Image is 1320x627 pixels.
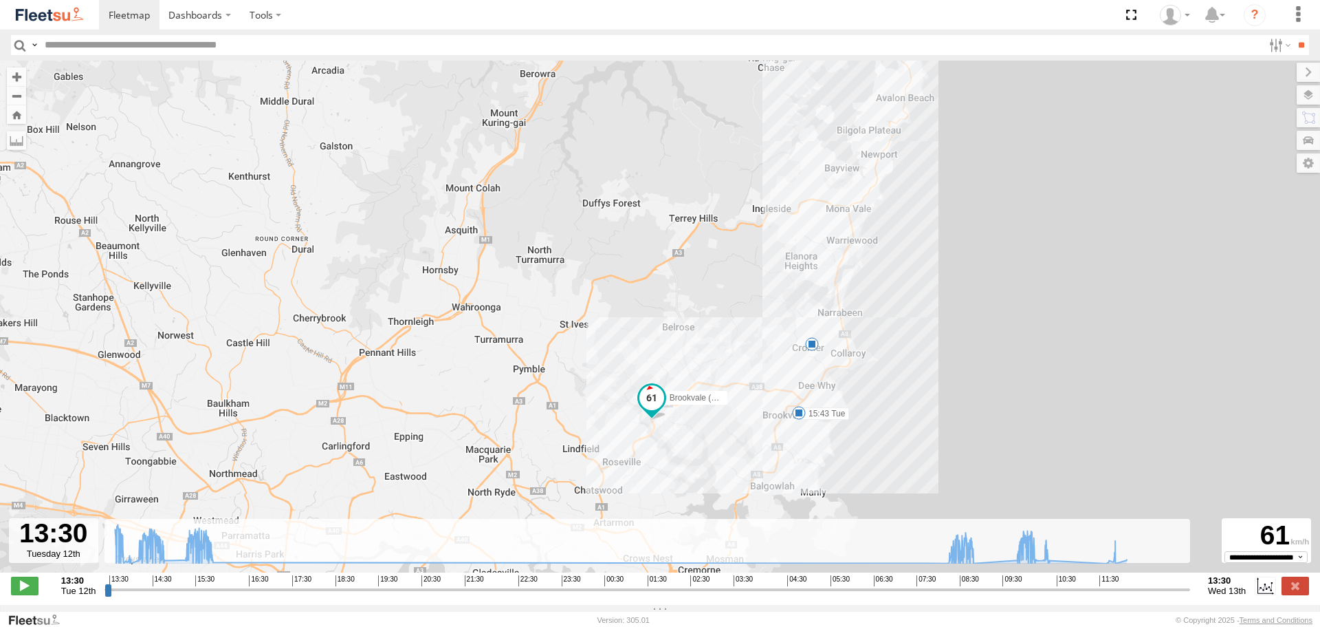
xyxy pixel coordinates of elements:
span: 14:30 [153,575,172,586]
span: 00:30 [604,575,624,586]
span: 02:30 [690,575,709,586]
span: 07:30 [916,575,936,586]
a: Visit our Website [8,613,71,627]
span: 13:30 [109,575,129,586]
span: 11:30 [1099,575,1119,586]
div: © Copyright 2025 - [1176,616,1312,624]
div: Version: 305.01 [597,616,650,624]
span: Wed 13th Aug 2025 [1208,586,1246,596]
span: Brookvale (T10 - [PERSON_NAME]) [670,393,804,403]
span: 03:30 [734,575,753,586]
div: 5 [805,337,819,351]
label: Close [1281,577,1309,595]
strong: 13:30 [1208,575,1246,586]
strong: 13:30 [61,575,96,586]
span: 05:30 [830,575,850,586]
span: 10:30 [1057,575,1076,586]
span: 09:30 [1002,575,1022,586]
span: 06:30 [874,575,893,586]
span: 22:30 [518,575,538,586]
span: 01:30 [648,575,667,586]
span: Tue 12th Aug 2025 [61,586,96,596]
span: 16:30 [249,575,268,586]
label: 15:43 Tue [799,407,849,420]
label: Play/Stop [11,577,38,595]
span: 19:30 [378,575,397,586]
span: 18:30 [335,575,355,586]
span: 20:30 [421,575,441,586]
label: Search Filter Options [1264,35,1293,55]
span: 15:30 [195,575,214,586]
img: fleetsu-logo-horizontal.svg [14,6,85,24]
button: Zoom in [7,67,26,86]
label: Measure [7,131,26,150]
span: 08:30 [960,575,979,586]
span: 17:30 [292,575,311,586]
div: Lachlan Holmes [1155,5,1195,25]
label: Search Query [29,35,40,55]
i: ? [1244,4,1266,26]
button: Zoom Home [7,105,26,124]
span: 04:30 [787,575,806,586]
label: Map Settings [1297,153,1320,173]
span: 23:30 [562,575,581,586]
button: Zoom out [7,86,26,105]
a: Terms and Conditions [1240,616,1312,624]
div: 61 [1224,520,1309,551]
span: 21:30 [465,575,484,586]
